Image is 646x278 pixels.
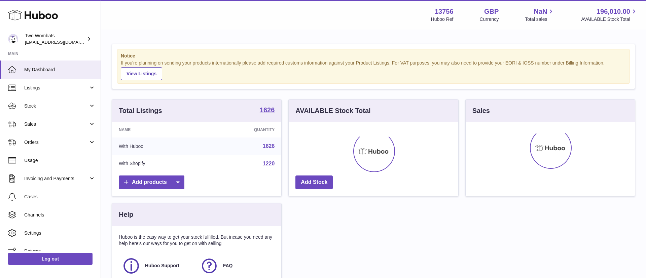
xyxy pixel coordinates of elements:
[295,175,333,189] a: Add Stock
[260,107,275,113] strong: 1626
[525,7,555,23] a: NaN Total sales
[431,16,454,23] div: Huboo Ref
[121,53,626,59] strong: Notice
[260,107,275,115] a: 1626
[112,122,203,137] th: Name
[145,263,179,269] span: Huboo Support
[24,248,96,254] span: Returns
[472,106,490,115] h3: Sales
[525,16,555,23] span: Total sales
[25,39,99,45] span: [EMAIL_ADDRESS][DOMAIN_NAME]
[119,175,184,189] a: Add products
[484,7,499,16] strong: GBP
[480,16,499,23] div: Currency
[24,103,88,109] span: Stock
[122,257,193,275] a: Huboo Support
[435,7,454,16] strong: 13756
[263,161,275,166] a: 1220
[121,60,626,80] div: If you're planning on sending your products internationally please add required customs informati...
[581,7,638,23] a: 196,010.00 AVAILABLE Stock Total
[24,212,96,218] span: Channels
[263,143,275,149] a: 1626
[25,33,85,45] div: Two Wombats
[24,139,88,146] span: Orders
[203,122,281,137] th: Quantity
[112,155,203,172] td: With Shopify
[119,234,275,247] p: Huboo is the easy way to get your stock fulfilled. But incase you need any help here's our ways f...
[8,34,18,44] img: internalAdmin-13756@internal.huboo.com
[24,194,96,200] span: Cases
[121,67,162,80] a: View Listings
[24,157,96,164] span: Usage
[112,137,203,155] td: With Huboo
[597,7,630,16] span: 196,010.00
[295,106,370,115] h3: AVAILABLE Stock Total
[24,230,96,236] span: Settings
[24,85,88,91] span: Listings
[200,257,272,275] a: FAQ
[223,263,233,269] span: FAQ
[581,16,638,23] span: AVAILABLE Stock Total
[8,253,93,265] a: Log out
[534,7,547,16] span: NaN
[24,121,88,127] span: Sales
[24,175,88,182] span: Invoicing and Payments
[119,106,162,115] h3: Total Listings
[24,67,96,73] span: My Dashboard
[119,210,133,219] h3: Help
